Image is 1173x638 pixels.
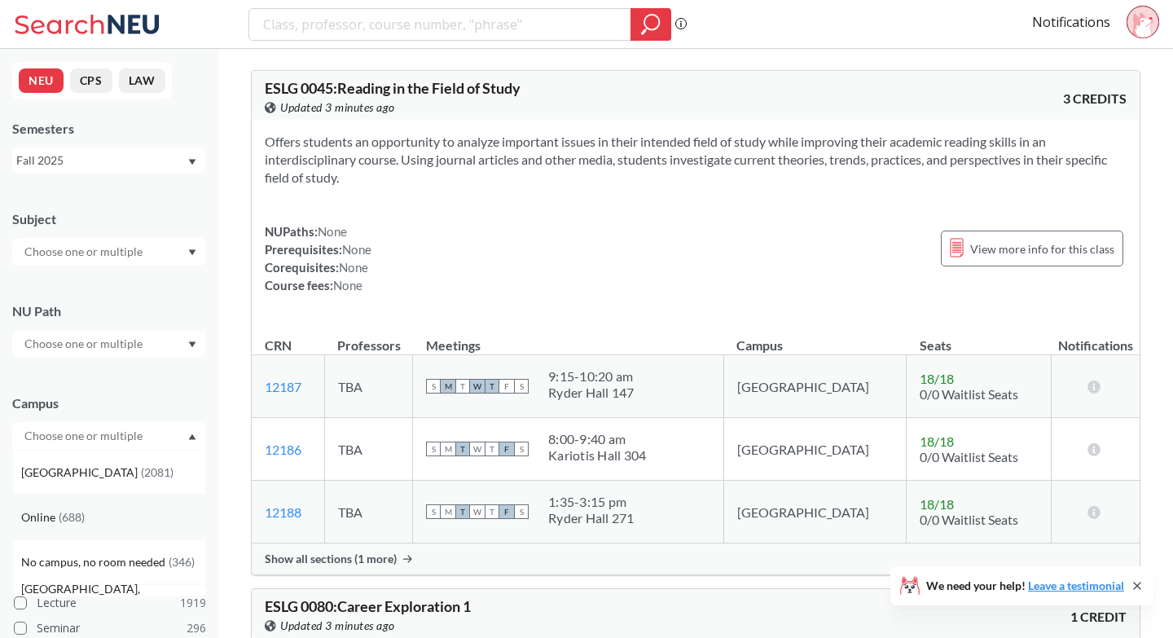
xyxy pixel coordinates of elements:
span: T [455,504,470,519]
span: ESLG 0080 : Career Exploration 1 [265,597,471,615]
div: Fall 2025 [16,152,187,169]
span: M [441,442,455,456]
span: T [485,379,499,394]
svg: Dropdown arrow [188,433,196,440]
th: Meetings [413,320,724,355]
span: W [470,442,485,456]
span: None [333,278,362,293]
span: W [470,504,485,519]
div: CRN [265,337,292,354]
span: S [426,379,441,394]
span: Updated 3 minutes ago [280,617,395,635]
input: Choose one or multiple [16,242,153,262]
a: Leave a testimonial [1028,579,1124,592]
span: 18 / 18 [920,433,954,449]
span: Online [21,508,59,526]
div: Semesters [12,120,206,138]
button: LAW [119,68,165,93]
div: magnifying glass [630,8,671,41]
span: 0/0 Waitlist Seats [920,386,1018,402]
span: S [514,442,529,456]
span: S [514,504,529,519]
span: ( 688 ) [59,510,85,524]
div: Dropdown arrow[GEOGRAPHIC_DATA](2081)Online(688)No campus, no room needed(346)[GEOGRAPHIC_DATA], ... [12,422,206,450]
span: 18 / 18 [920,371,954,386]
th: Professors [324,320,412,355]
div: 8:00 - 9:40 am [548,431,646,447]
div: Campus [12,394,206,412]
span: 0/0 Waitlist Seats [920,512,1018,527]
span: F [499,442,514,456]
span: We need your help! [926,580,1124,592]
span: 3 CREDITS [1063,90,1127,108]
input: Choose one or multiple [16,334,153,354]
label: Lecture [14,592,206,614]
div: Dropdown arrow [12,238,206,266]
span: 296 [187,619,206,637]
input: Choose one or multiple [16,426,153,446]
span: T [455,379,470,394]
span: S [426,442,441,456]
div: Fall 2025Dropdown arrow [12,147,206,174]
input: Class, professor, course number, "phrase" [261,11,619,38]
span: F [499,504,514,519]
button: NEU [19,68,64,93]
section: Offers students an opportunity to analyze important issues in their intended field of study while... [265,133,1127,187]
div: Kariotis Hall 304 [548,447,646,464]
th: Notifications [1051,320,1140,355]
td: TBA [324,355,412,418]
div: Subject [12,210,206,228]
span: W [470,379,485,394]
span: S [426,504,441,519]
span: Show all sections (1 more) [265,552,397,566]
div: NUPaths: Prerequisites: Corequisites: Course fees: [265,222,371,294]
span: ( 346 ) [169,555,195,569]
div: Ryder Hall 147 [548,385,635,401]
th: Campus [723,320,907,355]
span: F [499,379,514,394]
svg: Dropdown arrow [188,341,196,348]
a: Notifications [1032,13,1110,31]
span: 1919 [180,594,206,612]
div: Show all sections (1 more) [252,543,1140,574]
span: ( 2081 ) [141,465,174,479]
a: 12188 [265,504,301,520]
td: TBA [324,418,412,481]
span: 18 / 18 [920,496,954,512]
span: S [514,379,529,394]
button: CPS [70,68,112,93]
span: None [342,242,371,257]
span: T [485,442,499,456]
span: [GEOGRAPHIC_DATA] [21,464,141,482]
span: 1 CREDIT [1070,608,1127,626]
span: T [455,442,470,456]
span: M [441,504,455,519]
span: T [485,504,499,519]
svg: Dropdown arrow [188,159,196,165]
span: None [339,260,368,275]
td: TBA [324,481,412,543]
div: Ryder Hall 271 [548,510,635,526]
span: None [318,224,347,239]
span: No campus, no room needed [21,553,169,571]
span: 0/0 Waitlist Seats [920,449,1018,464]
div: 9:15 - 10:20 am [548,368,635,385]
div: 1:35 - 3:15 pm [548,494,635,510]
div: Dropdown arrow [12,330,206,358]
span: M [441,379,455,394]
a: 12187 [265,379,301,394]
svg: Dropdown arrow [188,249,196,256]
td: [GEOGRAPHIC_DATA] [723,355,907,418]
div: NU Path [12,302,206,320]
span: ESLG 0045 : Reading in the Field of Study [265,79,521,97]
a: 12186 [265,442,301,457]
svg: magnifying glass [641,13,661,36]
td: [GEOGRAPHIC_DATA] [723,481,907,543]
span: [GEOGRAPHIC_DATA], [GEOGRAPHIC_DATA] [21,580,205,616]
th: Seats [907,320,1051,355]
span: View more info for this class [970,239,1114,259]
td: [GEOGRAPHIC_DATA] [723,418,907,481]
span: Updated 3 minutes ago [280,99,395,117]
